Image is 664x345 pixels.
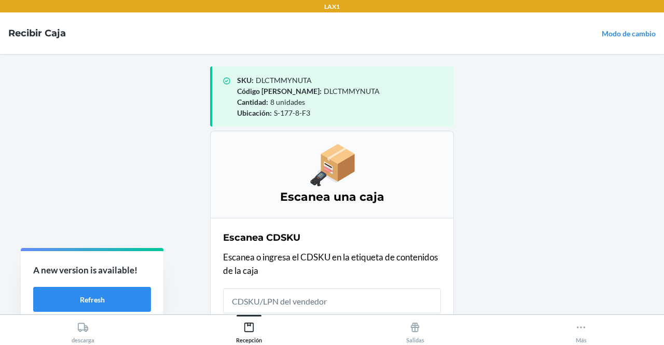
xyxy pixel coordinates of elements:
p: LAX1 [324,2,340,11]
h2: Escanea CDSKU [223,231,300,244]
h3: Escanea una caja [223,189,441,205]
span: Cantidad : [237,98,268,106]
div: Recepción [236,318,262,343]
div: Más [575,318,587,343]
button: Salidas [332,315,498,343]
div: descarga [72,318,94,343]
span: 8 unidades [270,98,305,106]
div: Salidas [406,318,424,343]
a: Modo de cambio [602,29,656,38]
p: Escanea o ingresa el CDSKU en la etiqueta de contenidos de la caja [223,251,441,277]
p: A new version is available! [33,264,151,277]
h4: Recibir caja [8,26,66,40]
button: Recepción [166,315,332,343]
button: Refresh [33,287,151,312]
span: Ubicación : [237,108,272,117]
span: S-177-8-F3 [274,108,310,117]
span: DLCTMMYNUTA [324,87,380,95]
span: Código [PERSON_NAME] : [237,87,322,95]
span: SKU : [237,76,254,85]
input: Comienza con "CD" [223,288,441,313]
span: DLCTMMYNUTA [256,76,312,85]
button: Más [498,315,664,343]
